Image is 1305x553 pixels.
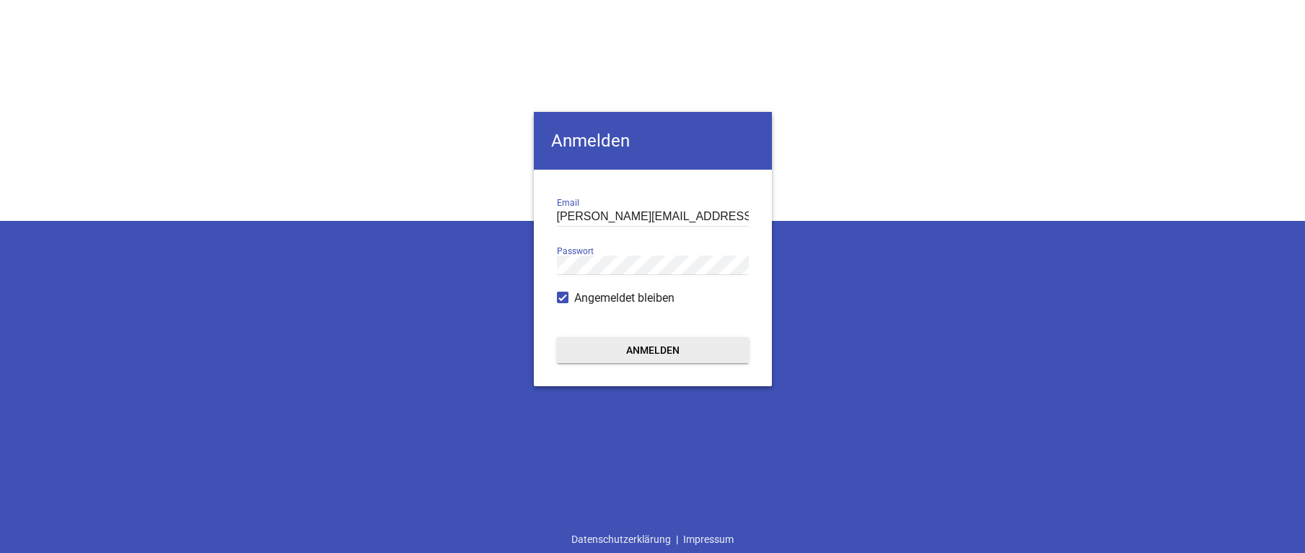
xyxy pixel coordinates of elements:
[534,112,772,170] h4: Anmelden
[574,289,675,307] span: Angemeldet bleiben
[678,526,739,553] a: Impressum
[566,526,676,553] a: Datenschutzerklärung
[566,526,739,553] div: |
[557,337,749,363] button: Anmelden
